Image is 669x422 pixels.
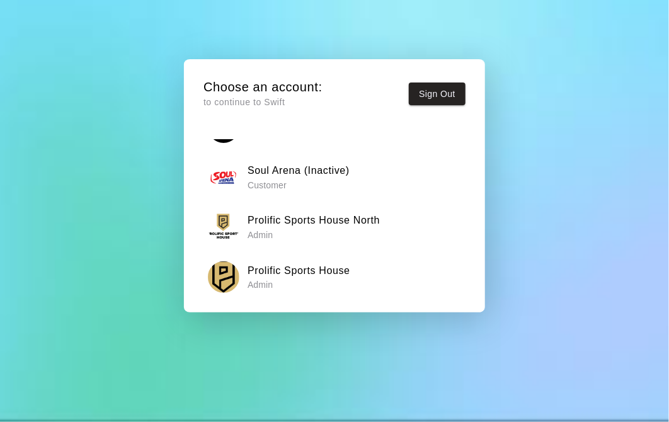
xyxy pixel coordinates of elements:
[203,96,323,109] p: to continue to Swift
[248,278,350,291] p: Admin
[248,263,350,279] h6: Prolific Sports House
[203,207,466,247] button: Prolific Sports House NorthProlific Sports House North Admin
[409,83,466,106] button: Sign Out
[208,211,239,242] img: Prolific Sports House North
[248,179,350,191] p: Customer
[203,257,466,297] button: Prolific Sports HouseProlific Sports House Admin
[208,261,239,293] img: Prolific Sports House
[248,212,380,229] h6: Prolific Sports House North
[248,229,380,241] p: Admin
[203,79,323,96] h5: Choose an account:
[203,157,466,197] button: Soul ArenaSoul Arena (Inactive)Customer
[248,163,350,179] h6: Soul Arena (Inactive)
[208,161,239,193] img: Soul Arena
